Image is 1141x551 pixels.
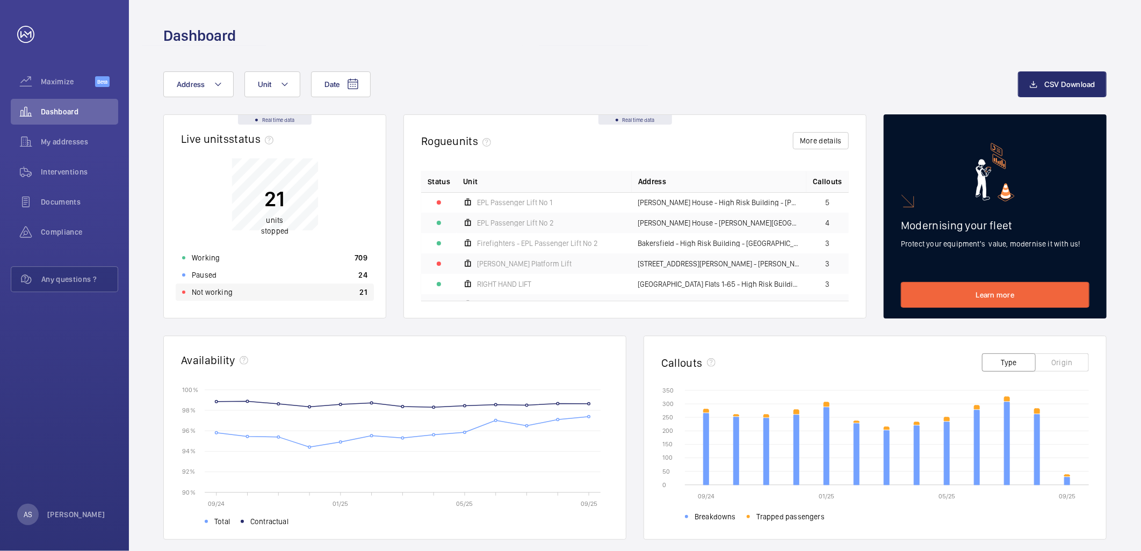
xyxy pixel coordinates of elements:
[662,414,673,421] text: 250
[311,71,371,97] button: Date
[598,115,672,125] div: Real time data
[41,76,95,87] span: Maximize
[41,106,118,117] span: Dashboard
[477,280,531,288] span: RIGHT HAND LIFT
[182,386,198,393] text: 100 %
[638,240,800,247] span: Bakersfield - High Risk Building - [GEOGRAPHIC_DATA]
[192,270,216,280] p: Paused
[638,260,800,267] span: [STREET_ADDRESS][PERSON_NAME] - [PERSON_NAME][GEOGRAPHIC_DATA]
[826,240,830,247] span: 3
[453,134,496,148] span: units
[477,219,554,227] span: EPL Passenger Lift No 2
[41,166,118,177] span: Interventions
[638,280,800,288] span: [GEOGRAPHIC_DATA] Flats 1-65 - High Risk Building - [GEOGRAPHIC_DATA] 1-65
[901,238,1089,249] p: Protect your equipment's value, modernise it with us!
[41,274,118,285] span: Any questions ?
[982,353,1036,372] button: Type
[826,280,830,288] span: 3
[826,219,830,227] span: 4
[41,227,118,237] span: Compliance
[819,492,834,500] text: 01/25
[662,454,673,462] text: 100
[463,176,478,187] span: Unit
[976,143,1015,201] img: marketing-card.svg
[477,240,598,247] span: Firefighters - EPL Passenger Lift No 2
[41,197,118,207] span: Documents
[238,115,312,125] div: Real time data
[163,26,236,46] h1: Dashboard
[938,492,955,500] text: 05/25
[181,353,235,367] h2: Availability
[182,407,196,414] text: 98 %
[662,468,670,475] text: 50
[261,215,288,237] p: units
[182,427,196,434] text: 96 %
[698,492,714,500] text: 09/24
[261,186,288,213] p: 21
[177,80,205,89] span: Address
[581,500,597,508] text: 09/25
[662,400,674,408] text: 300
[324,80,340,89] span: Date
[47,509,105,520] p: [PERSON_NAME]
[355,252,367,263] p: 709
[333,500,348,508] text: 01/25
[813,176,842,187] span: Callouts
[638,199,800,206] span: [PERSON_NAME] House - High Risk Building - [PERSON_NAME][GEOGRAPHIC_DATA]
[261,227,288,236] span: stopped
[661,356,703,369] h2: Callouts
[41,136,118,147] span: My addresses
[208,500,225,508] text: 09/24
[662,427,673,434] text: 200
[477,199,552,206] span: EPL Passenger Lift No 1
[457,500,473,508] text: 05/25
[244,71,300,97] button: Unit
[229,132,278,146] span: status
[258,80,272,89] span: Unit
[95,76,110,87] span: Beta
[192,252,220,263] p: Working
[1035,353,1089,372] button: Origin
[826,260,830,267] span: 3
[421,134,495,148] h2: Rogue
[1018,71,1107,97] button: CSV Download
[428,176,450,187] p: Status
[214,516,230,527] span: Total
[181,132,278,146] h2: Live units
[1059,492,1075,500] text: 09/25
[662,481,666,489] text: 0
[793,132,849,149] button: More details
[163,71,234,97] button: Address
[250,516,288,527] span: Contractual
[182,468,195,475] text: 92 %
[695,511,736,522] span: Breakdowns
[182,447,196,455] text: 94 %
[192,287,233,298] p: Not working
[477,260,572,267] span: [PERSON_NAME] Platform Lift
[901,282,1089,308] a: Learn more
[662,440,673,448] text: 150
[826,199,830,206] span: 5
[358,270,367,280] p: 24
[638,219,800,227] span: [PERSON_NAME] House - [PERSON_NAME][GEOGRAPHIC_DATA]
[901,219,1089,232] h2: Modernising your fleet
[359,287,367,298] p: 21
[24,509,32,520] p: AS
[1044,80,1095,89] span: CSV Download
[638,176,666,187] span: Address
[662,387,674,394] text: 350
[756,511,825,522] span: Trapped passengers
[182,488,196,496] text: 90 %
